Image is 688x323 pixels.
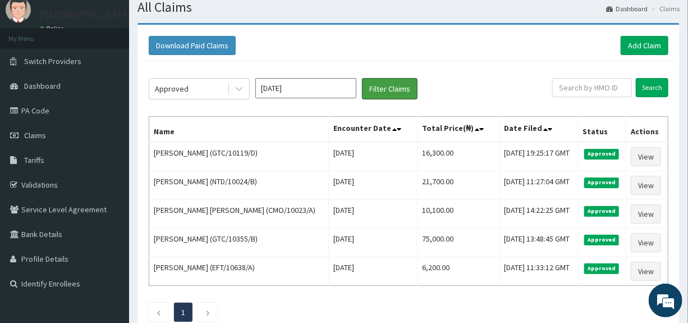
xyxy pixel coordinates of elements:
th: Status [578,117,626,143]
span: Switch Providers [24,56,81,66]
td: [DATE] 11:27:04 GMT [499,171,578,200]
th: Date Filed [499,117,578,143]
input: Search [636,78,668,97]
span: Approved [584,263,620,274]
td: [DATE] [329,200,418,229]
td: [DATE] 13:48:45 GMT [499,229,578,257]
a: Previous page [156,307,161,317]
a: View [631,262,661,281]
li: Claims [649,4,680,13]
span: Approved [584,178,620,188]
span: Approved [584,235,620,245]
a: View [631,204,661,224]
td: [DATE] [329,229,418,257]
a: View [631,233,661,252]
td: [DATE] 19:25:17 GMT [499,142,578,171]
th: Encounter Date [329,117,418,143]
a: View [631,147,661,166]
td: 6,200.00 [417,257,499,286]
div: Chat with us now [58,63,189,78]
td: [DATE] [329,257,418,286]
td: [PERSON_NAME] (EFT/10638/A) [149,257,329,286]
td: 21,700.00 [417,171,499,200]
td: 10,100.00 [417,200,499,229]
td: [DATE] [329,142,418,171]
input: Select Month and Year [255,78,356,98]
input: Search by HMO ID [552,78,632,97]
img: d_794563401_company_1708531726252_794563401 [21,56,45,84]
a: Online [39,25,66,33]
th: Name [149,117,329,143]
td: [DATE] 11:33:12 GMT [499,257,578,286]
div: Minimize live chat window [184,6,211,33]
span: Dashboard [24,81,61,91]
td: [PERSON_NAME] (GTC/10355/B) [149,229,329,257]
td: [PERSON_NAME] [PERSON_NAME] (CMO/10023/A) [149,200,329,229]
span: Approved [584,149,620,159]
a: Dashboard [606,4,648,13]
a: Next page [205,307,210,317]
a: View [631,176,661,195]
span: Approved [584,206,620,216]
td: [PERSON_NAME] (NTD/10024/B) [149,171,329,200]
span: Claims [24,130,46,140]
td: 75,000.00 [417,229,499,257]
button: Filter Claims [362,78,418,99]
td: [DATE] [329,171,418,200]
p: [GEOGRAPHIC_DATA] [39,9,132,19]
span: We're online! [65,93,155,206]
button: Download Paid Claims [149,36,236,55]
th: Total Price(₦) [417,117,499,143]
a: Add Claim [621,36,668,55]
td: 16,300.00 [417,142,499,171]
td: [PERSON_NAME] (GTC/10119/D) [149,142,329,171]
td: [DATE] 14:22:25 GMT [499,200,578,229]
div: Approved [155,83,189,94]
textarea: Type your message and hit 'Enter' [6,209,214,248]
span: Tariffs [24,155,44,165]
th: Actions [626,117,668,143]
a: Page 1 is your current page [181,307,185,317]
